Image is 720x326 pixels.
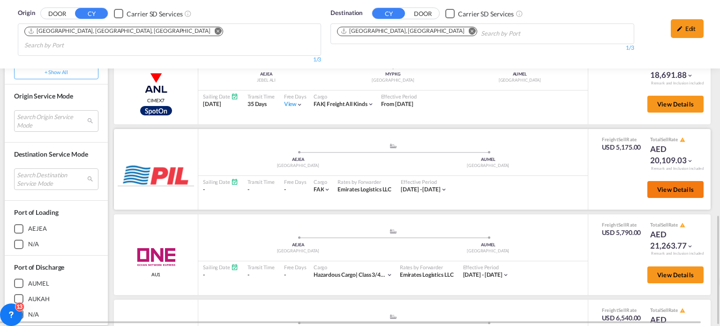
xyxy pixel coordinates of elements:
div: - [284,186,286,194]
md-icon: Unchecked: Search for CY (Container Yard) services for all selected carriers.Checked : Search for... [516,10,523,17]
div: - [203,186,238,194]
span: FAK [314,186,324,193]
div: Transit Time [247,264,275,271]
div: USD 5,175.00 [602,143,641,152]
div: Viewicon-chevron-down [284,100,303,108]
md-icon: Unchecked: Search for CY (Container Yard) services for all selected carriers.Checked : Search for... [184,10,192,17]
div: AUMEL [393,157,584,163]
div: [GEOGRAPHIC_DATA] [393,163,584,169]
div: AEJEA [203,71,330,77]
div: Remark and Inclusion included [644,251,711,256]
button: Remove [463,27,477,37]
span: | [324,100,326,107]
div: JEBEL ALI [203,77,330,83]
span: Hazardous Cargo [314,271,359,278]
div: - [284,271,286,279]
button: icon-alert [679,307,685,314]
md-icon: icon-chevron-down [386,272,393,278]
md-icon: icon-alert [680,137,685,143]
md-icon: icon-alert [680,308,685,313]
span: [DATE] - [DATE] [401,186,441,193]
div: Remark and Inclusion included [644,81,711,86]
div: Press delete to remove this chip. [28,27,212,35]
img: PIL [118,163,194,187]
button: DOOR [406,8,439,19]
div: Press delete to remove this chip. [340,27,466,35]
div: Total Rate [650,136,697,144]
md-icon: Schedules Available [231,93,238,100]
button: Remove [209,27,223,37]
div: AED 20,109.03 [650,144,697,166]
span: Sell [618,222,626,227]
div: Freight Rate [602,136,641,143]
div: Sailing Date [203,178,238,185]
img: ONE [126,245,186,269]
span: Sell [618,136,626,142]
div: From 15 Sep 2025 [381,100,413,108]
div: Effective Period [463,264,510,271]
md-checkbox: N/A [14,240,98,249]
div: Emirates Logistics LLC [400,271,454,279]
span: | [356,271,358,278]
button: icon-alert [679,221,685,228]
div: Freight Rate [602,307,641,313]
div: AUMEL [28,279,49,288]
div: [GEOGRAPHIC_DATA] [330,77,456,83]
div: Total Rate [650,307,697,314]
div: Effective Period [381,93,417,100]
div: N/A [28,310,39,318]
md-checkbox: AUKAH [14,294,98,303]
div: - [247,186,275,194]
div: Cargo [314,178,331,185]
div: AED 21,263.77 [650,229,697,251]
div: 01 Sep 2025 - 14 Sep 2025 [401,186,441,194]
div: Sailing Date [203,93,238,100]
md-checkbox: AUMEL [14,279,98,288]
span: [DATE] - [DATE] [463,271,503,278]
span: Sell [661,222,668,227]
div: freight all kinds [314,100,367,108]
div: AUKAH [28,295,50,303]
button: CY [75,8,108,19]
span: Sell [661,307,668,313]
md-icon: Schedules Available [231,178,238,185]
div: Transit Time [247,93,275,100]
md-icon: icon-chevron-down [687,243,693,250]
div: [GEOGRAPHIC_DATA] [203,163,393,169]
md-chips-wrap: Chips container. Use arrow keys to select chips. [336,24,573,41]
button: CY [372,8,405,19]
div: Rates by Forwarder [400,264,454,271]
span: From [DATE] [381,100,413,107]
div: Cargo [314,264,393,271]
div: [GEOGRAPHIC_DATA] [203,248,393,254]
md-icon: icon-chevron-down [687,158,693,164]
div: - [247,271,275,279]
div: - [203,271,238,279]
div: Melbourne, AUMEL [340,27,464,35]
span: View Details [657,100,694,108]
div: Total Rate [650,221,697,229]
div: Port of Jebel Ali, Jebel Ali, AEJEA [28,27,210,35]
div: icon-pencilEdit [671,19,704,38]
div: AEJEA [203,157,393,163]
button: + show all [14,65,98,79]
md-icon: icon-chevron-down [367,101,374,107]
md-icon: icon-pencil [676,25,683,32]
div: Carrier SD Services [458,9,514,19]
div: Effective Period [401,178,447,185]
img: CMA_CGM_Spot.png [140,106,172,115]
div: AEJEA [203,242,393,248]
button: View Details [647,266,704,283]
div: AED 18,691.88 [650,58,697,81]
div: Free Days [284,264,307,271]
md-icon: icon-chevron-down [502,272,509,278]
span: Origin Service Mode [14,92,73,100]
md-checkbox: N/A [14,310,98,319]
md-icon: assets/icons/custom/ship-fill.svg [388,144,399,148]
div: Cargo [314,93,374,100]
md-checkbox: AEJEA [14,224,98,234]
button: DOOR [41,8,74,19]
span: AU1 [151,271,161,278]
button: View Details [647,96,704,113]
div: MYPKG [330,71,456,77]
